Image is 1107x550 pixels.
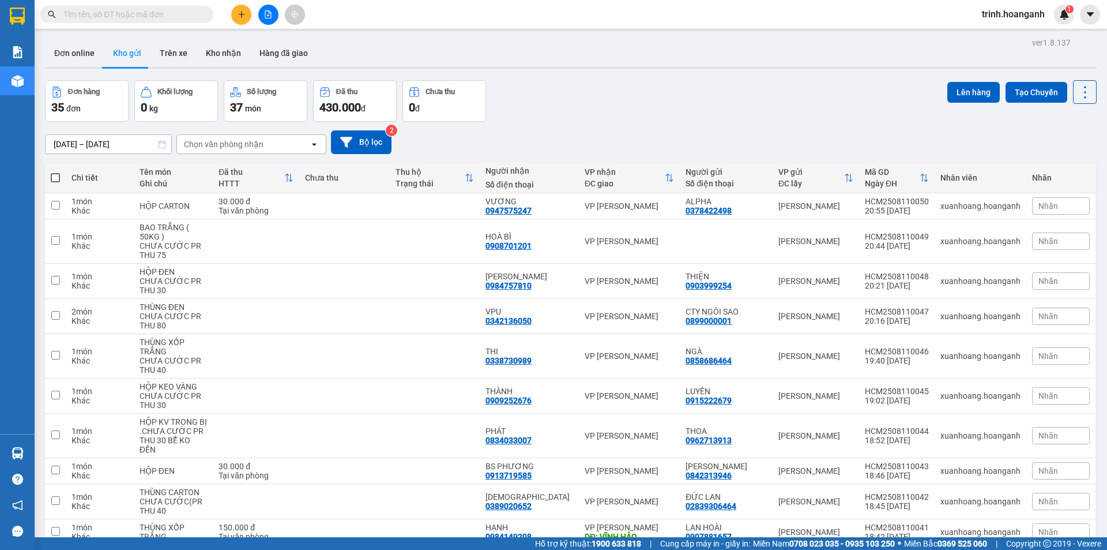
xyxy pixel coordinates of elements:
div: Khác [71,206,128,215]
th: Toggle SortBy [579,163,680,193]
span: Nhãn [1038,312,1058,321]
div: xuanhoang.hoanganh [940,351,1021,361]
div: 0909252676 [485,396,532,405]
img: solution-icon [12,46,24,58]
span: 430.000 [319,100,361,114]
div: HCM2508110048 [865,272,929,281]
span: đ [415,104,420,113]
div: 20:55 [DATE] [865,206,929,215]
div: THI [485,347,573,356]
div: Mã GD [865,167,920,177]
div: HCM2508110042 [865,492,929,502]
div: VP [PERSON_NAME] [585,523,674,532]
div: Khác [71,356,128,365]
div: Khác [71,316,128,325]
div: LAN HOÀI [686,523,767,532]
div: 20:21 [DATE] [865,281,929,290]
div: 19:02 [DATE] [865,396,929,405]
div: HỘP KV TRONG BỊ [140,417,207,426]
div: 0338730989 [485,356,532,365]
div: Đơn hàng [68,88,100,96]
span: 37 [230,100,243,114]
button: Lên hàng [947,82,1000,103]
button: plus [231,5,251,25]
div: HCM2508110046 [865,347,929,356]
span: Nhãn [1038,237,1058,246]
div: 1 món [71,272,128,281]
div: HẠNH [485,523,573,532]
div: ver 1.8.137 [1032,36,1071,49]
button: aim [285,5,305,25]
div: HOÀ BÌ [485,232,573,241]
span: đơn [66,104,81,113]
div: 20:16 [DATE] [865,316,929,325]
div: VƯƠNG [485,197,573,206]
div: Nhân viên [940,173,1021,182]
div: VP nhận [585,167,665,177]
div: THÙNG ĐEN [140,302,207,312]
span: Nhãn [1038,466,1058,476]
span: Nhãn [1038,276,1058,286]
div: DĐ: VĨNH HẢO [585,532,674,541]
span: Nhãn [1038,497,1058,506]
div: Nhãn [1032,173,1090,182]
div: Chưa thu [305,173,383,182]
button: Bộ lọc [331,130,391,154]
div: HCM2508110045 [865,387,929,396]
div: BS PHƯƠNG [485,462,573,471]
span: trinh.hoanganh [973,7,1054,21]
div: HỘP ĐEN [140,466,207,476]
div: PHÁT [485,426,573,436]
span: Nhãn [1038,431,1058,440]
span: 35 [51,100,64,114]
div: Chi tiết [71,173,128,182]
div: 19:40 [DATE] [865,356,929,365]
span: plus [238,10,246,18]
div: Đã thu [219,167,284,177]
div: CTY NGÔI SAO [686,307,767,316]
div: 0903999254 [686,281,732,290]
div: Chưa thu [426,88,455,96]
input: Select a date range. [46,135,171,154]
div: 0842313946 [686,471,732,480]
img: icon-new-feature [1059,9,1070,20]
strong: 0369 525 060 [937,539,987,548]
div: 1 món [71,523,128,532]
div: Số lượng [247,88,276,96]
div: 0907881657 [686,532,732,541]
div: [PERSON_NAME] [778,276,853,286]
div: ĐỨC LAN [686,492,767,502]
button: Kho gửi [104,39,150,67]
div: ĐC giao [585,179,665,188]
div: Tại văn phòng [219,471,293,480]
strong: 0708 023 035 - 0935 103 250 [789,539,895,548]
div: HCM2508110047 [865,307,929,316]
div: HCM2508110050 [865,197,929,206]
div: Khác [71,281,128,290]
div: 18:46 [DATE] [865,471,929,480]
svg: open [310,140,319,149]
th: Toggle SortBy [773,163,859,193]
div: Số điện thoại [686,179,767,188]
div: NGÀ [686,347,767,356]
div: VPU [485,307,573,316]
div: THOA [686,426,767,436]
div: DINH NGUYỄN [686,462,767,471]
span: Miền Nam [753,537,895,550]
div: 1 món [71,492,128,502]
button: Đã thu430.000đ [313,80,397,122]
div: Khác [71,532,128,541]
img: logo-vxr [10,8,25,25]
div: THÙNG CARTON [140,488,207,497]
button: file-add [258,5,278,25]
div: Khác [71,436,128,445]
span: Miền Bắc [904,537,987,550]
div: [PERSON_NAME] [778,312,853,321]
div: 1 món [71,426,128,436]
div: 18:42 [DATE] [865,532,929,541]
div: BAO TRẮNG ( 50KG ) [140,223,207,241]
span: Nhãn [1038,391,1058,401]
div: CHƯA CƯỚC PR THU 80 [140,312,207,330]
div: CHƯA CƯỚC PR THU 30 [140,391,207,410]
img: warehouse-icon [12,447,24,459]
